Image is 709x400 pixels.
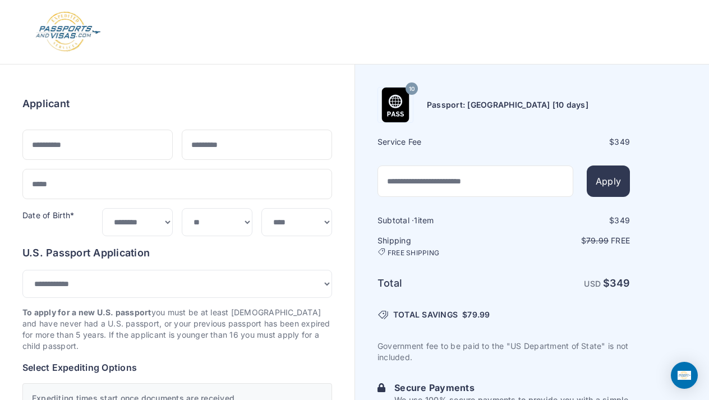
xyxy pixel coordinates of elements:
span: 79.99 [467,310,490,319]
strong: To apply for a new U.S. passport [22,307,151,317]
p: Government fee to be paid to the "US Department of State" is not included. [377,341,630,363]
span: 79.99 [586,236,609,245]
h6: Passport: [GEOGRAPHIC_DATA] [10 days] [427,99,588,111]
span: 10 [409,82,415,96]
span: FREE SHIPPING [388,249,439,258]
h6: Secure Payments [394,381,630,394]
strong: $ [603,277,630,289]
span: TOTAL SAVINGS [393,309,458,320]
span: 349 [610,277,630,289]
span: Free [611,236,630,245]
h6: Select Expediting Options [22,361,332,374]
img: Logo [35,11,102,53]
p: you must be at least [DEMOGRAPHIC_DATA] and have never had a U.S. passport, or your previous pass... [22,307,332,352]
div: $ [505,136,630,148]
div: $ [505,215,630,226]
p: $ [505,235,630,246]
h6: Service Fee [377,136,503,148]
span: 1 [414,215,417,225]
label: Date of Birth* [22,210,74,220]
h6: U.S. Passport Application [22,245,332,261]
img: Product Name [378,88,413,122]
button: Apply [587,165,630,197]
span: $ [462,309,490,320]
h6: Subtotal · item [377,215,503,226]
h6: Shipping [377,235,503,258]
span: USD [584,279,601,288]
span: 349 [614,215,630,225]
span: 349 [614,137,630,146]
h6: Applicant [22,96,70,112]
div: Open Intercom Messenger [671,362,698,389]
h6: Total [377,275,503,291]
